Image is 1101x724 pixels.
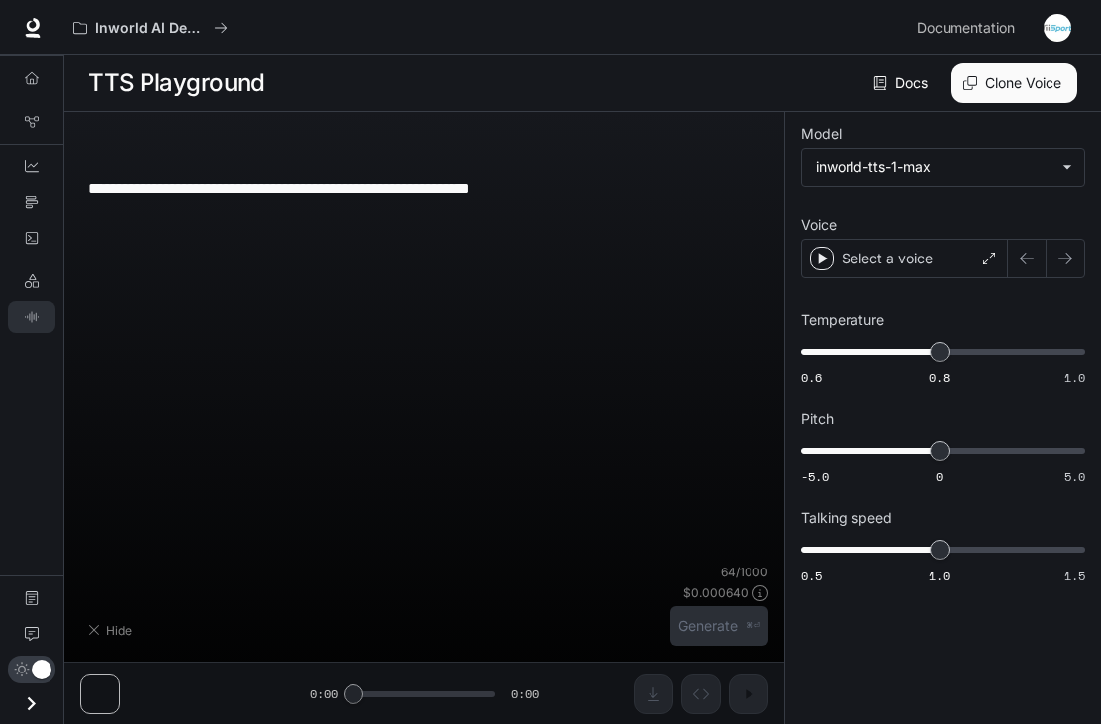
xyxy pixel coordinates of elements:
[721,564,768,580] p: 64 / 1000
[8,106,55,138] a: Graph Registry
[8,62,55,94] a: Overview
[8,151,55,182] a: Dashboards
[801,568,822,584] span: 0.5
[8,265,55,297] a: LLM Playground
[683,584,749,601] p: $ 0.000640
[801,511,892,525] p: Talking speed
[936,468,943,485] span: 0
[9,683,53,724] button: Open drawer
[909,8,1030,48] a: Documentation
[88,63,264,103] h1: TTS Playground
[8,186,55,218] a: Traces
[801,313,884,327] p: Temperature
[32,658,51,679] span: Dark mode toggle
[816,157,1052,177] div: inworld-tts-1-max
[1064,568,1085,584] span: 1.5
[64,8,237,48] button: All workspaces
[1064,468,1085,485] span: 5.0
[801,369,822,386] span: 0.6
[80,614,144,646] button: Hide
[801,127,842,141] p: Model
[917,16,1015,41] span: Documentation
[1038,8,1077,48] button: User avatar
[951,63,1077,103] button: Clone Voice
[929,568,950,584] span: 1.0
[8,582,55,614] a: Documentation
[929,369,950,386] span: 0.8
[1044,14,1071,42] img: User avatar
[801,468,829,485] span: -5.0
[8,301,55,333] a: TTS Playground
[1064,369,1085,386] span: 1.0
[8,222,55,254] a: Logs
[95,20,206,37] p: Inworld AI Demos
[8,618,55,650] a: Feedback
[802,149,1084,186] div: inworld-tts-1-max
[842,249,933,268] p: Select a voice
[801,412,834,426] p: Pitch
[801,218,837,232] p: Voice
[869,63,936,103] a: Docs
